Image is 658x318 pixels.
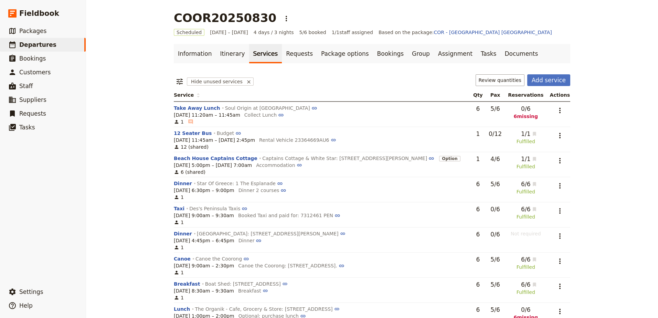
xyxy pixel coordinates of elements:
[187,77,244,86] span: Hide unused services
[514,155,537,170] span: 1/1Fulfilled
[174,11,276,25] h1: COOR20250830
[195,306,340,312] a: The Organik - Cafe, Grocery & Store: [STREET_ADDRESS]
[174,237,234,244] span: [DATE] 4:45pm – 6:45pm
[174,180,192,187] button: Dinner
[554,155,566,167] button: Actions
[174,29,204,36] span: Scheduled
[505,89,547,102] th: Reservations
[174,194,184,201] span: 1
[490,281,500,288] span: 5 / 6
[514,130,530,138] span: 1 / 1
[282,44,317,63] a: Requests
[174,244,184,251] span: 1
[19,110,46,117] span: Requests
[174,187,234,194] span: [DATE] 6:30pm – 9:00pm
[217,130,241,136] a: Budget
[189,206,247,211] a: Des's Peninsula Taxis
[554,280,566,292] button: Actions
[174,44,216,63] a: Information
[174,89,470,102] th: Service
[197,181,283,186] a: Star Of Greece: 1 The Esplanade
[476,181,480,188] span: 6
[490,256,500,263] span: 5 / 6
[476,206,480,213] span: 6
[280,13,292,24] button: Actions
[514,180,537,195] span: 6/6Fulfilled
[521,105,530,113] span: 0 / 6
[174,105,220,112] button: Take Away Lunch
[245,77,254,86] button: Remove
[508,113,544,120] span: 6 missing
[490,231,500,238] span: 0 / 6
[238,212,340,219] button: Booked Taxi and paid for: 7312461 PEN
[490,181,500,188] span: 5 / 6
[514,255,537,271] span: 6/6Fulfilled
[205,281,288,287] a: Boat Shed: [STREET_ADDRESS]
[514,205,530,213] span: 6 / 6
[19,55,46,62] span: Bookings
[514,163,537,170] span: Fulfilled
[554,180,566,192] button: Actions
[434,44,477,63] a: Assignment
[486,89,505,102] th: Pax
[244,112,284,118] button: Collect Lunch
[547,89,570,102] th: Actions
[514,264,537,271] span: Fulfilled
[476,256,480,263] span: 6
[434,30,552,35] a: COR - [GEOGRAPHIC_DATA] [GEOGRAPHIC_DATA]
[174,144,209,150] span: 12 (shared)
[490,206,500,213] span: 0 / 6
[188,118,193,125] span: ​
[514,155,530,163] span: 1 / 1
[249,44,282,63] a: Services
[514,180,530,188] span: 6 / 6
[174,205,184,212] button: Taxi
[490,306,500,313] span: 5 / 6
[254,29,294,36] span: 4 days / 3 nights
[197,231,346,236] a: [GEOGRAPHIC_DATA]: [STREET_ADDRESS][PERSON_NAME]
[195,256,249,262] a: Canoe the Coorong
[19,83,33,89] span: Staff
[174,118,184,125] span: 1
[174,287,234,294] span: [DATE] 8:30am – 9:30am
[476,130,480,137] span: 1
[19,96,46,103] span: Suppliers
[514,289,537,296] span: Fulfilled
[19,41,56,48] span: Departures
[373,44,408,63] a: Bookings
[490,156,500,162] span: 4 / 6
[174,212,234,219] span: [DATE] 9:00am – 9:30am
[174,112,240,118] span: [DATE] 11:20am – 11:45am
[19,69,51,76] span: Customers
[174,262,234,269] span: [DATE] 9:00am – 2:30pm
[514,130,537,145] span: 1/1Fulfilled
[489,130,502,137] span: 0 / 12
[527,74,570,86] button: Add service
[514,205,537,220] span: 6/6Fulfilled
[514,280,530,289] span: 6 / 6
[476,231,480,238] span: 6
[210,29,248,36] span: [DATE] – [DATE]
[174,294,184,301] span: 1
[174,306,190,312] button: Lunch
[332,29,373,36] span: 1 / 1 staff assigned
[174,230,192,237] button: Dinner
[174,92,200,98] span: Service
[470,89,486,102] th: Qty
[514,138,537,145] span: Fulfilled
[262,156,434,161] a: Captains Cottage & White Star: [STREET_ADDRESS][PERSON_NAME]
[476,105,480,112] span: 6
[256,162,302,169] button: Accommodation
[476,306,480,313] span: 6
[238,287,268,294] button: Breakfast
[174,155,257,162] button: Beach House Captains Cottage
[174,137,255,144] span: [DATE] 11:45am – [DATE] 2:45pm
[408,44,434,63] a: Group
[476,281,480,288] span: 6
[490,105,500,112] span: 5 / 6
[299,29,326,36] span: 5/6 booked
[216,44,249,63] a: Itinerary
[554,306,566,317] button: Actions
[174,169,205,176] span: 6 (shared)
[554,105,566,116] button: Actions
